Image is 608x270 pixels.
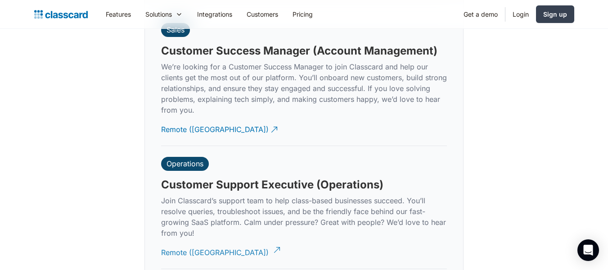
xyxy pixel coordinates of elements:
[577,239,599,261] div: Open Intercom Messenger
[161,61,447,115] p: We’re looking for a Customer Success Manager to join Classcard and help our clients get the most ...
[34,8,88,21] a: home
[456,4,505,24] a: Get a demo
[190,4,239,24] a: Integrations
[99,4,138,24] a: Features
[167,25,185,34] div: Sales
[145,9,172,19] div: Solutions
[161,195,447,238] p: Join Classcard’s support team to help class-based businesses succeed. You’ll resolve queries, tro...
[161,240,269,258] div: Remote ([GEOGRAPHIC_DATA])
[536,5,574,23] a: Sign up
[161,117,269,135] div: Remote ([GEOGRAPHIC_DATA])
[161,44,437,58] h3: Customer Success Manager (Account Management)
[161,240,279,265] a: Remote ([GEOGRAPHIC_DATA])
[285,4,320,24] a: Pricing
[167,159,203,168] div: Operations
[239,4,285,24] a: Customers
[543,9,567,19] div: Sign up
[505,4,536,24] a: Login
[138,4,190,24] div: Solutions
[161,178,383,192] h3: Customer Support Executive (Operations)
[161,117,279,142] a: Remote ([GEOGRAPHIC_DATA])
